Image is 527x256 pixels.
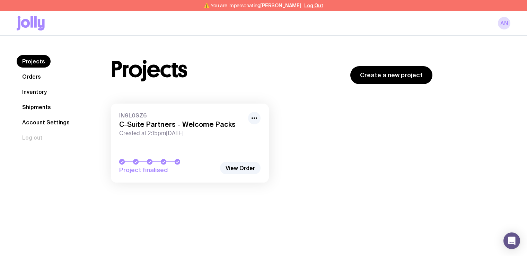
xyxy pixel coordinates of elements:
[17,131,48,144] button: Log out
[503,232,520,249] div: Open Intercom Messenger
[304,3,323,8] button: Log Out
[111,104,269,183] a: IN9L0SZ6C-Suite Partners - Welcome PacksCreated at 2:15pm[DATE]Project finalised
[17,116,75,129] a: Account Settings
[111,59,187,81] h1: Projects
[220,162,261,174] a: View Order
[119,166,216,174] span: Project finalised
[17,55,51,68] a: Projects
[17,70,46,83] a: Orders
[119,120,244,129] h3: C-Suite Partners - Welcome Packs
[498,17,510,29] a: AN
[119,130,244,137] span: Created at 2:15pm[DATE]
[119,112,244,119] span: IN9L0SZ6
[350,66,432,84] a: Create a new project
[204,3,301,8] span: ⚠️ You are impersonating
[17,86,52,98] a: Inventory
[17,101,56,113] a: Shipments
[260,3,301,8] span: [PERSON_NAME]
